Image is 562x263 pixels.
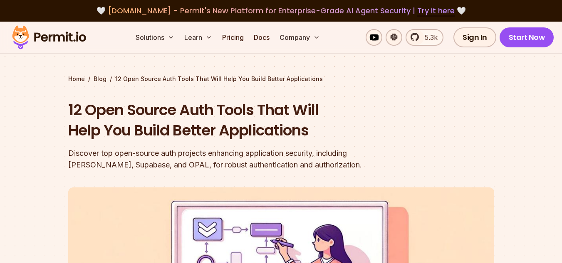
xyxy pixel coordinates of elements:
[417,5,455,16] a: Try it here
[108,5,455,16] span: [DOMAIN_NAME] - Permit's New Platform for Enterprise-Grade AI Agent Security |
[68,147,388,171] div: Discover top open-source auth projects enhancing application security, including [PERSON_NAME], S...
[500,27,554,47] a: Start Now
[94,75,106,83] a: Blog
[420,32,438,42] span: 5.3k
[20,5,542,17] div: 🤍 🤍
[181,29,215,46] button: Learn
[68,100,388,141] h1: 12 Open Source Auth Tools That Will Help You Build Better Applications
[453,27,496,47] a: Sign In
[68,75,85,83] a: Home
[132,29,178,46] button: Solutions
[219,29,247,46] a: Pricing
[276,29,323,46] button: Company
[68,75,494,83] div: / /
[8,23,90,52] img: Permit logo
[406,29,443,46] a: 5.3k
[250,29,273,46] a: Docs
